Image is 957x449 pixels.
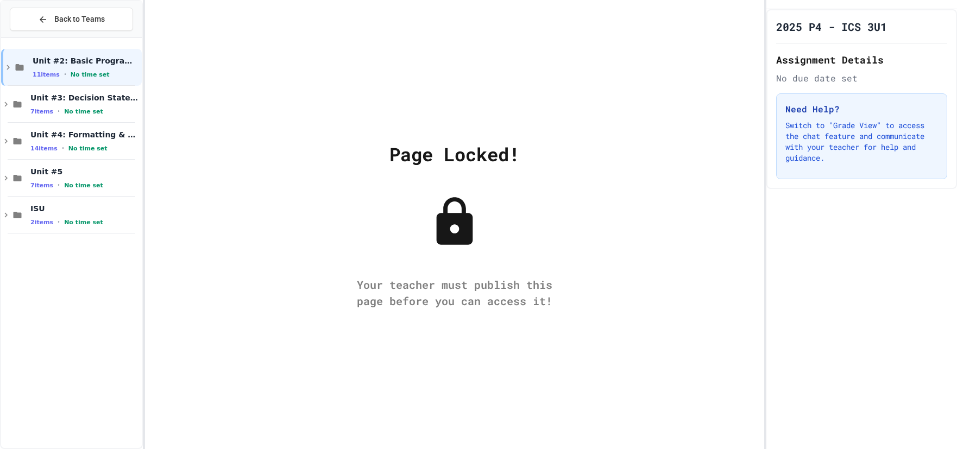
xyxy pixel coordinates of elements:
div: No due date set [776,72,947,85]
span: Unit #4: Formatting & Loops [30,130,140,140]
div: Page Locked! [389,140,520,168]
span: • [64,70,66,79]
span: No time set [68,145,108,152]
span: 14 items [30,145,58,152]
span: No time set [71,71,110,78]
span: Back to Teams [54,14,105,25]
h3: Need Help? [785,103,938,116]
span: • [58,181,60,189]
span: 7 items [30,108,53,115]
span: 11 items [33,71,60,78]
span: No time set [64,108,103,115]
button: Back to Teams [10,8,133,31]
h2: Assignment Details [776,52,947,67]
div: Your teacher must publish this page before you can access it! [346,276,563,309]
span: Unit #2: Basic Programming Concepts [33,56,140,66]
span: No time set [64,182,103,189]
h1: 2025 P4 - ICS 3U1 [776,19,887,34]
p: Switch to "Grade View" to access the chat feature and communicate with your teacher for help and ... [785,120,938,163]
span: No time set [64,219,103,226]
span: 7 items [30,182,53,189]
span: • [58,107,60,116]
span: 2 items [30,219,53,226]
span: ISU [30,204,140,213]
span: Unit #3: Decision Statements [30,93,140,103]
span: • [62,144,64,153]
span: Unit #5 [30,167,140,176]
span: • [58,218,60,226]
